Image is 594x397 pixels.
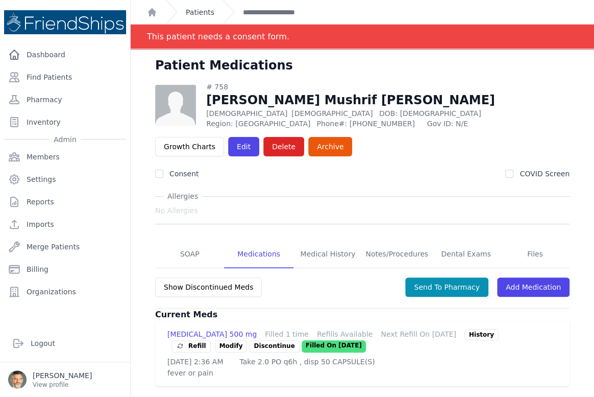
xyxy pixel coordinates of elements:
button: Delete [263,137,304,156]
p: Take 2.0 PO q6h , disp 50 CAPSULE(S) [239,357,375,367]
img: person-242608b1a05df3501eefc295dc1bc67a.jpg [155,85,196,126]
a: Reports [4,192,126,212]
a: Edit [228,137,259,156]
h3: Current Meds [155,309,570,321]
p: Filled On [DATE] [302,340,366,353]
h1: [PERSON_NAME] Mushrif [PERSON_NAME] [206,92,537,108]
p: View profile [33,381,92,389]
div: [MEDICAL_DATA] 500 mg [167,329,257,340]
div: Refills Available [317,329,373,340]
div: This patient needs a consent form. [147,25,289,49]
span: Admin [49,134,81,145]
a: Add Medication [497,277,570,297]
a: Patients [186,7,214,17]
a: Medical History [293,241,362,268]
p: fever or pain [167,368,557,378]
img: Medical Missions EMR [4,10,126,34]
a: Organizations [4,282,126,302]
a: Settings [4,169,126,190]
a: Billing [4,259,126,279]
span: DOB: [DEMOGRAPHIC_DATA] [379,109,481,118]
a: Members [4,147,126,167]
div: # 758 [206,82,537,92]
button: Refill [176,341,206,351]
a: Inventory [4,112,126,132]
a: Dental Exams [431,241,500,268]
p: [PERSON_NAME] [33,370,92,381]
a: [PERSON_NAME] View profile [8,370,122,389]
button: Show Discontinued Meds [155,277,262,297]
a: SOAP [155,241,224,268]
span: [DEMOGRAPHIC_DATA] [291,109,373,118]
div: Notification [131,25,594,49]
p: [DEMOGRAPHIC_DATA] [206,108,537,119]
a: Modify [215,340,247,353]
div: Next Refill On [DATE] [381,329,456,340]
a: Notes/Procedures [362,241,431,268]
a: Imports [4,214,126,235]
button: Send To Pharmacy [405,277,488,297]
span: Phone#: [PHONE_NUMBER] [316,119,420,129]
label: COVID Screen [519,170,570,178]
nav: Tabs [155,241,570,268]
p: [DATE] 2:36 AM [167,357,223,367]
a: Logout [8,333,122,354]
a: Dashboard [4,44,126,65]
span: Allergies [163,191,202,201]
a: Merge Patients [4,237,126,257]
a: Pharmacy [4,89,126,110]
a: Growth Charts [155,137,224,156]
a: Find Patients [4,67,126,87]
span: Region: [GEOGRAPHIC_DATA] [206,119,310,129]
div: Filled 1 time [265,329,309,340]
span: No Allergies [155,205,198,216]
a: Medications [224,241,293,268]
a: Archive [308,137,352,156]
h1: Patient Medications [155,57,293,74]
div: History [464,329,499,340]
span: Gov ID: N/E [427,119,537,129]
a: Files [501,241,570,268]
label: Consent [169,170,199,178]
p: Discontinue [249,340,299,353]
